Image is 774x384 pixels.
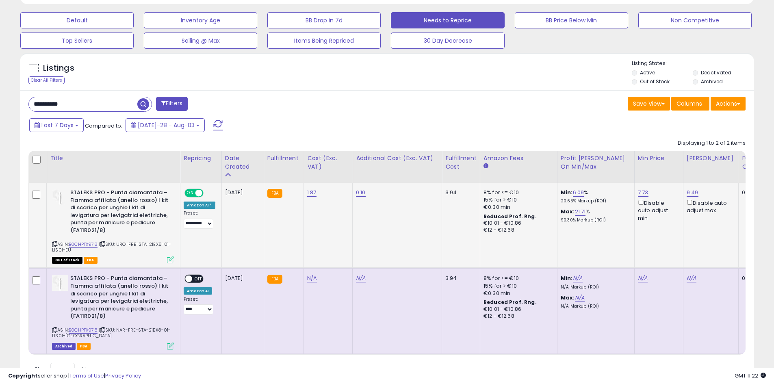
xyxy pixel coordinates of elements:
[70,275,169,322] b: STALEKS PRO - Punta diamantata – Fiamma affilata (anello rosso) I kit di scarico per unghie I kit...
[678,139,746,147] div: Displaying 1 to 2 of 2 items
[515,12,628,28] button: BB Price Below Min
[41,121,74,129] span: Last 7 Days
[126,118,205,132] button: [DATE]-28 - Aug-03
[85,122,122,130] span: Compared to:
[105,372,141,380] a: Privacy Policy
[483,282,551,290] div: 15% for > €10
[483,299,537,306] b: Reduced Prof. Rng.
[483,306,551,313] div: €10.01 - €10.86
[483,220,551,227] div: €10.01 - €10.86
[69,241,98,248] a: B0CHPTX978
[52,327,171,339] span: | SKU: NAR-FRE-STA-21EX8-01-LIS01-[GEOGRAPHIC_DATA]
[557,151,634,183] th: The percentage added to the cost of goods (COGS) that forms the calculator for Min & Max prices.
[483,290,551,297] div: €0.30 min
[483,204,551,211] div: €0.30 min
[69,327,98,334] a: B0CHPTX978
[307,189,317,197] a: 1.87
[483,163,488,170] small: Amazon Fees.
[483,196,551,204] div: 15% for > €10
[483,275,551,282] div: 8% for <= €10
[742,189,767,196] div: 0
[701,69,731,76] label: Deactivated
[687,189,698,197] a: 9.49
[138,121,195,129] span: [DATE]-28 - Aug-03
[267,154,300,163] div: Fulfillment
[156,97,188,111] button: Filters
[8,372,141,380] div: seller snap | |
[267,12,381,28] button: BB Drop in 7d
[52,189,174,263] div: ASIN:
[483,154,554,163] div: Amazon Fees
[391,12,504,28] button: Needs to Reprice
[307,154,349,171] div: Cost (Exc. VAT)
[483,189,551,196] div: 8% for <= €10
[144,33,257,49] button: Selling @ Max
[445,189,474,196] div: 3.94
[225,154,260,171] div: Date Created
[687,154,735,163] div: [PERSON_NAME]
[561,284,628,290] p: N/A Markup (ROI)
[483,227,551,234] div: €12 - €12.68
[356,154,438,163] div: Additional Cost (Exc. VAT)
[638,189,648,197] a: 7.73
[561,274,573,282] b: Min:
[561,304,628,309] p: N/A Markup (ROI)
[52,343,76,350] span: Listings that have been deleted from Seller Central
[52,189,68,205] img: 21PcYdyRySL._SL40_.jpg
[676,100,702,108] span: Columns
[184,210,215,229] div: Preset:
[687,274,696,282] a: N/A
[483,213,537,220] b: Reduced Prof. Rng.
[267,275,282,284] small: FBA
[561,189,573,196] b: Min:
[356,189,366,197] a: 0.10
[84,257,98,264] span: FBA
[640,78,670,85] label: Out of Stock
[52,241,171,253] span: | SKU: URO-FRE-STA-21EX8-01-LIS01-EU
[20,12,134,28] button: Default
[701,78,723,85] label: Archived
[561,154,631,171] div: Profit [PERSON_NAME] on Min/Max
[8,372,38,380] strong: Copyright
[391,33,504,49] button: 30 Day Decrease
[69,372,104,380] a: Terms of Use
[184,202,215,209] div: Amazon AI *
[29,118,84,132] button: Last 7 Days
[52,257,82,264] span: All listings that are currently out of stock and unavailable for purchase on Amazon
[52,275,68,291] img: 21PcYdyRySL._SL40_.jpg
[711,97,746,111] button: Actions
[35,365,93,373] span: Show: entries
[561,217,628,223] p: 90.30% Markup (ROI)
[77,343,91,350] span: FBA
[50,154,177,163] div: Title
[144,12,257,28] button: Inventory Age
[561,189,628,204] div: %
[561,208,575,215] b: Max:
[185,190,195,197] span: ON
[307,274,317,282] a: N/A
[561,198,628,204] p: 20.65% Markup (ROI)
[638,198,677,222] div: Disable auto adjust min
[20,33,134,49] button: Top Sellers
[575,294,585,302] a: N/A
[742,275,767,282] div: 0
[28,76,65,84] div: Clear All Filters
[184,287,212,295] div: Amazon AI
[742,154,770,171] div: Fulfillable Quantity
[561,294,575,302] b: Max:
[573,274,583,282] a: N/A
[671,97,709,111] button: Columns
[638,12,752,28] button: Non Competitive
[70,189,169,236] b: STALEKS PRO - Punta diamantata – Fiamma affilata (anello rosso) I kit di scarico per unghie I kit...
[445,154,477,171] div: Fulfillment Cost
[483,313,551,320] div: €12 - €12.68
[638,274,648,282] a: N/A
[573,189,584,197] a: 6.09
[445,275,474,282] div: 3.94
[640,69,655,76] label: Active
[184,297,215,315] div: Preset:
[225,275,258,282] div: [DATE]
[687,198,732,214] div: Disable auto adjust max
[202,190,215,197] span: OFF
[638,154,680,163] div: Min Price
